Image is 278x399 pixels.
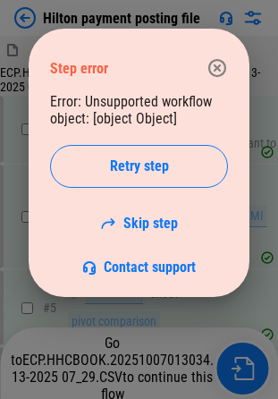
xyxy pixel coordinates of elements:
span: Contact support [104,259,196,276]
div: Step error [50,60,199,77]
span: Retry step [110,159,169,174]
div: Error: Unsupported workflow object: [object Object] [50,93,228,276]
img: Support [82,260,97,275]
a: Skip step [100,215,178,232]
button: Retry step [50,145,228,188]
